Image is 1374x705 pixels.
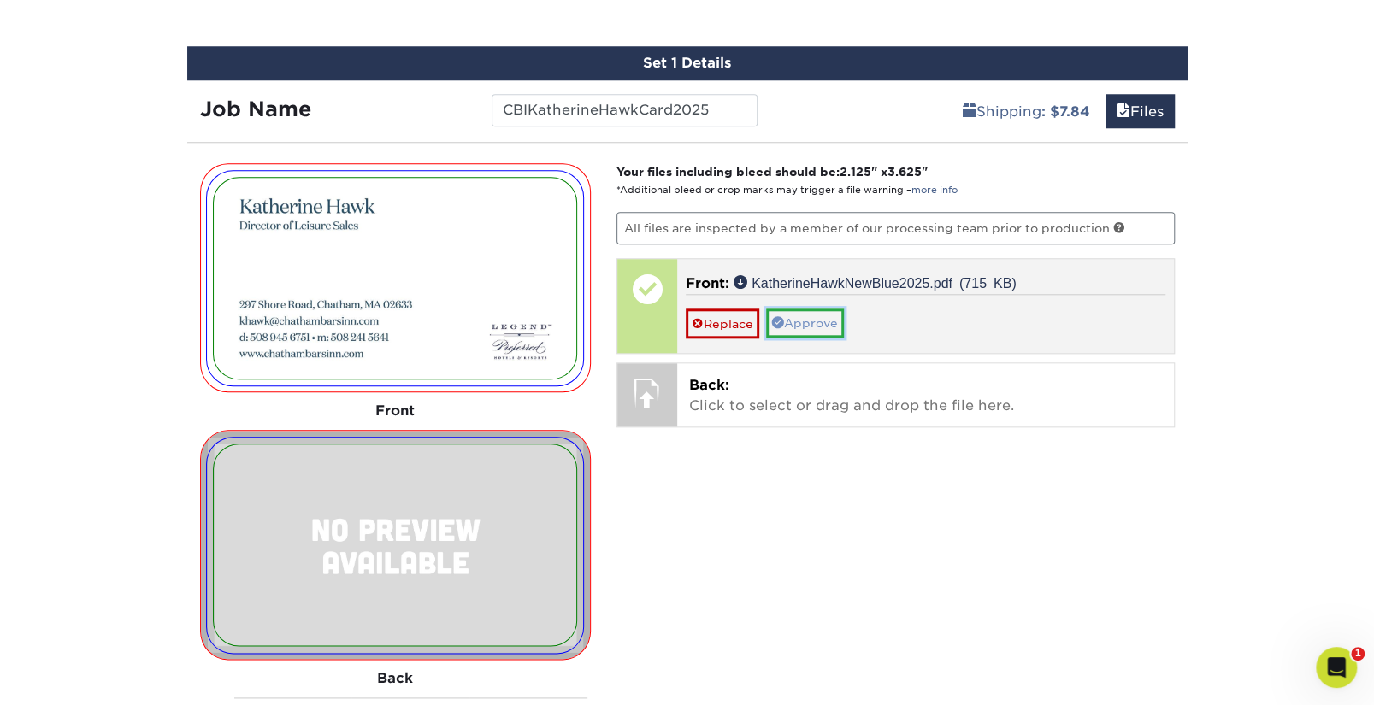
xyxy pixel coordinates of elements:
p: All files are inspected by a member of our processing team prior to production. [616,212,1175,244]
span: Front: [686,275,729,291]
span: shipping [963,103,976,120]
a: Files [1106,94,1175,128]
span: 2.125 [840,165,871,179]
a: KatherineHawkNewBlue2025.pdf (715 KB) [734,275,1017,289]
a: Replace [686,308,759,338]
p: Click to select or drag and drop the file here. [689,375,1162,416]
span: files [1117,103,1130,120]
div: Front [200,392,592,430]
span: 1 [1351,647,1365,661]
strong: Job Name [200,97,311,121]
input: Enter a job name [492,94,758,126]
small: *Additional bleed or crop marks may trigger a file warning – [616,185,958,196]
iframe: Intercom live chat [1316,647,1357,688]
div: Back [200,660,592,697]
a: Shipping: $7.84 [952,94,1101,128]
div: Set 1 Details [187,46,1188,80]
b: : $7.84 [1041,103,1090,120]
span: Back: [689,377,729,393]
span: 3.625 [887,165,922,179]
strong: Your files including bleed should be: " x " [616,165,928,179]
a: more info [911,185,958,196]
a: Approve [766,308,844,338]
